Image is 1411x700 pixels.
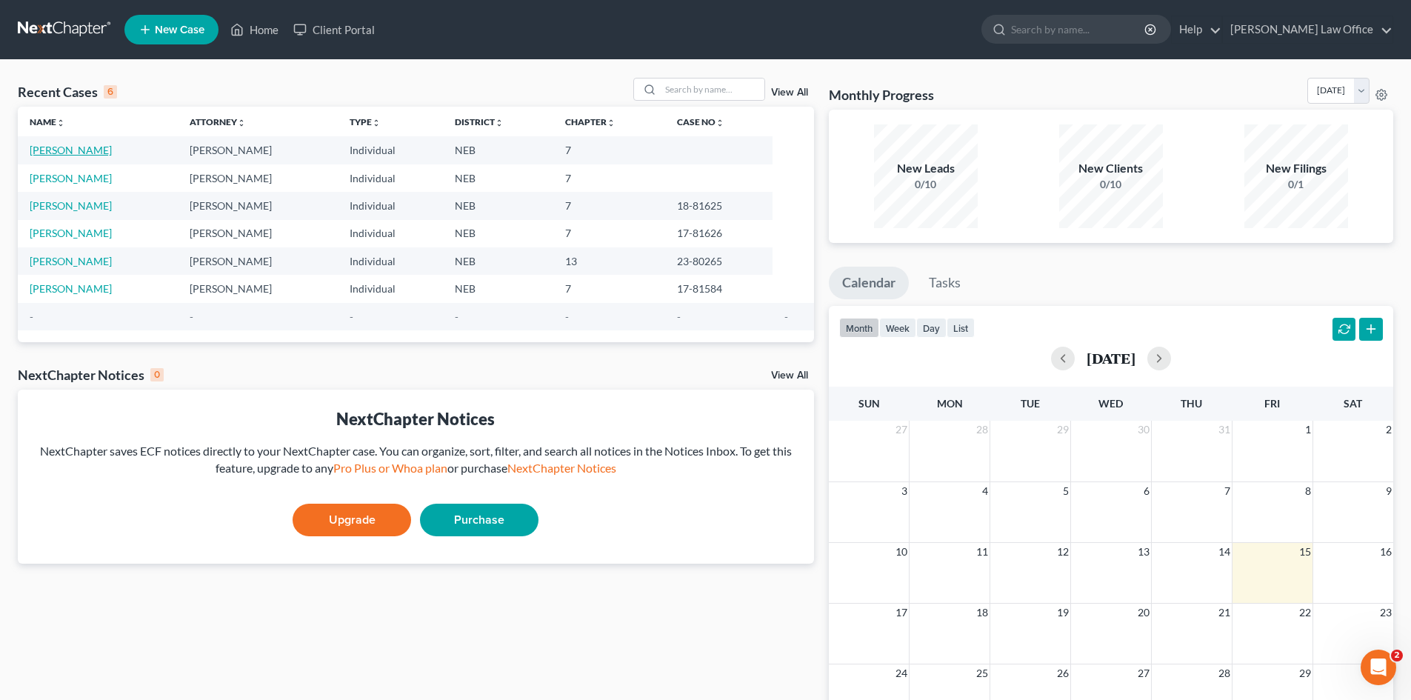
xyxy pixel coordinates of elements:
h2: [DATE] [1087,350,1135,366]
td: [PERSON_NAME] [178,136,338,164]
td: [PERSON_NAME] [178,247,338,275]
a: Typeunfold_more [350,116,381,127]
td: NEB [443,164,553,192]
i: unfold_more [56,119,65,127]
td: 7 [553,220,665,247]
span: 31 [1217,421,1232,439]
td: 17-81626 [665,220,773,247]
span: 9 [1384,482,1393,500]
span: 29 [1298,664,1312,682]
h3: Monthly Progress [829,86,934,104]
div: NextChapter Notices [18,366,164,384]
td: Individual [338,164,443,192]
button: week [879,318,916,338]
td: 23-80265 [665,247,773,275]
div: NextChapter Notices [30,407,802,430]
td: NEB [443,247,553,275]
span: - [190,310,193,323]
span: - [30,310,33,323]
a: View All [771,370,808,381]
span: 27 [1136,664,1151,682]
td: Individual [338,220,443,247]
span: Mon [937,397,963,410]
div: 0/1 [1244,177,1348,192]
a: [PERSON_NAME] [30,172,112,184]
a: Upgrade [293,504,411,536]
a: Case Nounfold_more [677,116,724,127]
input: Search by name... [1011,16,1147,43]
span: 5 [1061,482,1070,500]
span: 18 [975,604,990,621]
span: 2 [1384,421,1393,439]
span: 30 [1136,421,1151,439]
div: 0/10 [874,177,978,192]
a: Attorneyunfold_more [190,116,246,127]
a: View All [771,87,808,98]
a: NextChapter Notices [507,461,616,475]
i: unfold_more [372,119,381,127]
a: [PERSON_NAME] [30,199,112,212]
td: [PERSON_NAME] [178,220,338,247]
button: month [839,318,879,338]
a: Tasks [915,267,974,299]
span: 28 [975,421,990,439]
td: 17-81584 [665,275,773,302]
span: 29 [1055,421,1070,439]
div: 0 [150,368,164,381]
span: 10 [894,543,909,561]
td: NEB [443,220,553,247]
a: Home [223,16,286,43]
td: 7 [553,136,665,164]
span: Sun [858,397,880,410]
span: 15 [1298,543,1312,561]
span: 14 [1217,543,1232,561]
span: 13 [1136,543,1151,561]
td: 7 [553,275,665,302]
i: unfold_more [607,119,616,127]
div: New Leads [874,160,978,177]
div: New Clients [1059,160,1163,177]
div: 0/10 [1059,177,1163,192]
a: Districtunfold_more [455,116,504,127]
td: [PERSON_NAME] [178,164,338,192]
span: 12 [1055,543,1070,561]
a: Help [1172,16,1221,43]
td: Individual [338,136,443,164]
span: 3 [900,482,909,500]
span: New Case [155,24,204,36]
span: 26 [1055,664,1070,682]
span: 8 [1304,482,1312,500]
div: Recent Cases [18,83,117,101]
td: Individual [338,247,443,275]
span: - [784,310,788,323]
button: day [916,318,947,338]
span: Sat [1344,397,1362,410]
div: NextChapter saves ECF notices directly to your NextChapter case. You can organize, sort, filter, ... [30,443,802,477]
span: 7 [1223,482,1232,500]
a: [PERSON_NAME] [30,144,112,156]
a: [PERSON_NAME] [30,282,112,295]
a: Chapterunfold_more [565,116,616,127]
td: 7 [553,192,665,219]
span: 25 [975,664,990,682]
a: Nameunfold_more [30,116,65,127]
div: 6 [104,85,117,99]
span: Thu [1181,397,1202,410]
span: 6 [1142,482,1151,500]
span: 1 [1304,421,1312,439]
span: 20 [1136,604,1151,621]
span: 19 [1055,604,1070,621]
span: Wed [1098,397,1123,410]
span: 2 [1391,650,1403,661]
span: 23 [1378,604,1393,621]
span: - [565,310,569,323]
td: 13 [553,247,665,275]
span: - [455,310,458,323]
span: 24 [894,664,909,682]
a: [PERSON_NAME] [30,255,112,267]
span: 21 [1217,604,1232,621]
span: 28 [1217,664,1232,682]
a: Purchase [420,504,538,536]
button: list [947,318,975,338]
i: unfold_more [495,119,504,127]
